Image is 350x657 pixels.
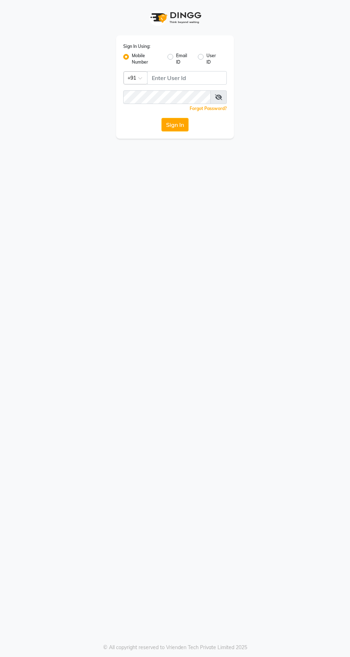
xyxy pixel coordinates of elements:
a: Forgot Password? [190,106,227,111]
label: Mobile Number [132,53,162,65]
label: Email ID [176,53,192,65]
label: Sign In Using: [123,43,150,50]
img: logo1.svg [146,7,204,28]
label: User ID [206,53,221,65]
input: Username [123,90,211,104]
input: Username [147,71,227,85]
button: Sign In [161,118,189,131]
